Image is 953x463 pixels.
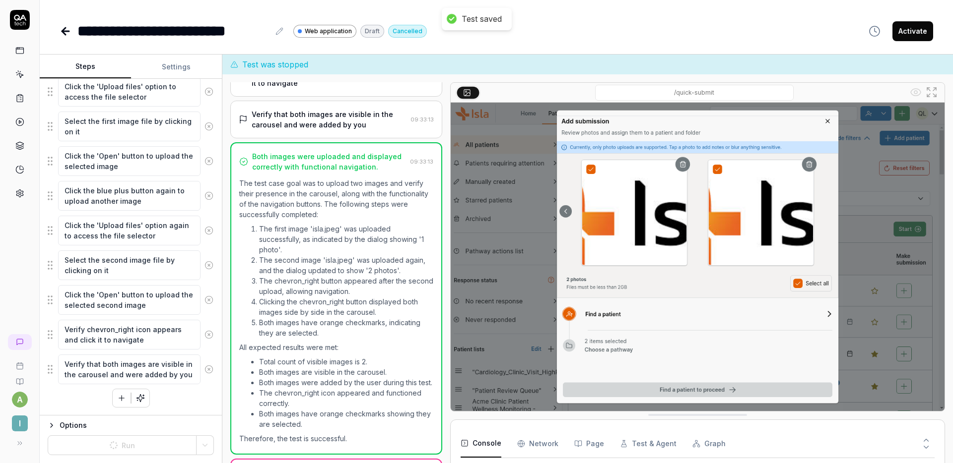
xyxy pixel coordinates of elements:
li: Total count of visible images is 2. [259,356,433,367]
button: Remove step [201,186,217,206]
a: Documentation [4,370,35,386]
p: Therefore, the test is successful. [239,433,433,444]
div: Suggestions [48,285,214,315]
div: Suggestions [48,215,214,246]
button: Remove step [201,255,217,275]
button: Remove step [201,221,217,240]
li: Both images have orange checkmarks showing they are selected. [259,408,433,429]
li: Both images have orange checkmarks, indicating they are selected. [259,317,433,338]
button: Page [574,430,604,458]
div: Options [60,419,214,431]
a: New conversation [8,334,32,350]
div: Test saved [462,14,502,24]
div: Suggestions [48,354,214,385]
li: The first image 'isla.jpeg' was uploaded successfully, as indicated by the dialog showing '1 photo'. [259,224,433,255]
li: The second image 'isla.jpeg' was uploaded again, and the dialog updated to show '2 photos'. [259,255,433,276]
div: Suggestions [48,180,214,211]
li: Both images were added by the user during this test. [259,377,433,388]
button: Open in full screen [924,84,940,100]
button: Graph [692,430,726,458]
button: Settings [131,55,222,79]
div: Suggestions [48,76,214,107]
li: The chevron_right button appeared after the second upload, allowing navigation. [259,276,433,296]
li: Both images are visible in the carousel. [259,367,433,377]
button: Test & Agent [620,430,677,458]
button: Remove step [201,116,217,136]
div: Suggestions [48,146,214,176]
p: All expected results were met: [239,342,433,352]
button: a [12,392,28,407]
button: Remove step [201,151,217,171]
div: Cancelled [388,25,427,38]
span: I [12,415,28,431]
span: Test was stopped [242,58,308,70]
button: View version history [863,21,886,41]
button: Show all interative elements [908,84,924,100]
button: Remove step [201,290,217,310]
li: The chevron_right icon appeared and functioned correctly. [259,388,433,408]
div: Draft [360,25,384,38]
button: Remove step [201,359,217,379]
div: Suggestions [48,319,214,350]
span: Web application [305,27,352,36]
div: Both images were uploaded and displayed correctly with functional navigation. [252,151,406,172]
a: Web application [293,24,356,38]
p: The test case goal was to upload two images and verify their presence in the carousel, along with... [239,178,433,220]
button: Run [48,435,197,455]
button: Console [461,430,501,458]
div: Verify that both images are visible in the carousel and were added by you [252,109,407,130]
a: Book a call with us [4,354,35,370]
button: Activate [892,21,933,41]
button: Steps [40,55,131,79]
time: 09:33:13 [410,158,433,165]
button: Remove step [201,325,217,345]
button: Options [48,419,214,431]
div: Suggestions [48,250,214,281]
li: Clicking the chevron_right button displayed both images side by side in the carousel. [259,296,433,317]
time: 09:33:13 [410,116,434,123]
button: Remove step [201,82,217,102]
button: I [4,407,35,433]
img: Screenshot [451,103,945,411]
button: Network [517,430,558,458]
div: Suggestions [48,111,214,142]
